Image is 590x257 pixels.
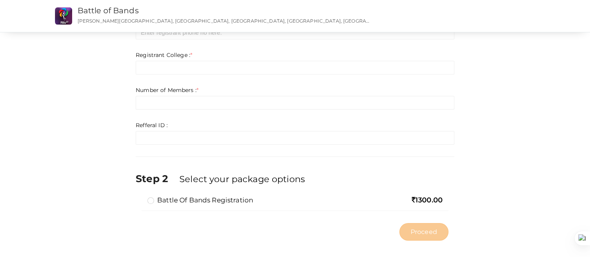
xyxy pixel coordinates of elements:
[78,6,139,15] a: Battle of Bands
[412,196,443,204] span: 1300.00
[147,195,253,205] label: Battle of Bands Registration
[78,18,373,24] p: [PERSON_NAME][GEOGRAPHIC_DATA], [GEOGRAPHIC_DATA], [GEOGRAPHIC_DATA], [GEOGRAPHIC_DATA], [GEOGRAP...
[136,26,454,39] input: Enter registrant phone no here.
[399,223,448,241] button: Proceed
[136,51,192,59] label: Registrant College :
[136,86,198,94] label: Number of Members :
[55,7,72,25] img: KWHZBLVY_small.png
[136,172,178,186] label: Step 2
[136,121,168,129] label: Refferal ID :
[179,173,305,185] label: Select your package options
[411,227,437,236] span: Proceed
